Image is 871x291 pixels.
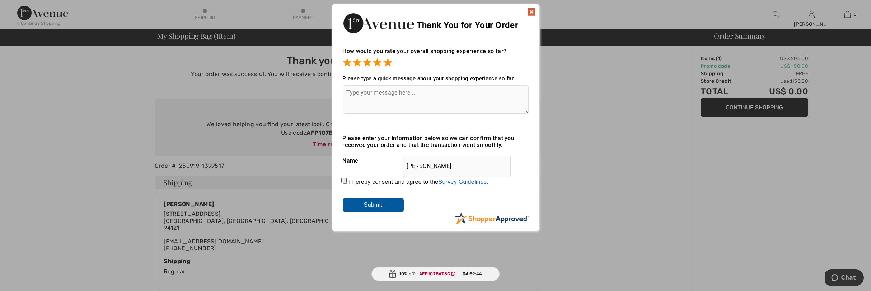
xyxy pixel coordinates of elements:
span: Chat [16,5,31,11]
div: 10% off: [371,267,500,281]
ins: AFP107BA78C [419,271,450,276]
img: Gift.svg [389,270,396,278]
div: Please type a quick message about your shopping experience so far. [343,75,529,82]
div: Please enter your information below so we can confirm that you received your order and that the t... [343,135,529,148]
div: How would you rate your overall shopping experience so far? [343,40,529,68]
span: 04:59:44 [463,271,482,277]
input: Submit [343,198,404,212]
span: Thank You for Your Order [417,20,518,30]
img: Thank You for Your Order [343,11,415,35]
div: Name [343,152,529,170]
img: x [527,8,536,16]
label: I hereby consent and agree to the [349,179,488,185]
a: Survey Guidelines. [438,179,488,185]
